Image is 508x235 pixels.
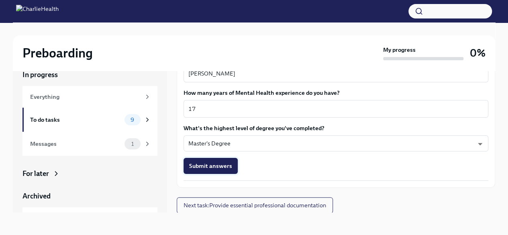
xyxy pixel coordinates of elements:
div: Master's Degree [184,135,488,151]
textarea: 17 [188,104,484,114]
textarea: [PERSON_NAME] [188,69,484,78]
a: In progress [22,70,157,80]
strong: My progress [383,46,416,54]
div: For later [22,169,49,178]
span: Next task : Provide essential professional documentation [184,201,326,209]
div: Messages [30,139,121,148]
a: Messages1 [22,132,157,156]
span: Submit answers [189,162,232,170]
span: 9 [126,117,139,123]
div: To do tasks [30,115,121,124]
img: CharlieHealth [16,5,59,18]
button: Next task:Provide essential professional documentation [177,197,333,213]
a: To do tasks9 [22,108,157,132]
label: What's the highest level of degree you've completed? [184,124,488,132]
a: For later [22,169,157,178]
a: Everything [22,86,157,108]
h3: 0% [470,46,486,60]
div: Everything [30,92,141,101]
label: How many years of Mental Health experience do you have? [184,89,488,97]
span: 1 [126,141,139,147]
button: Submit answers [184,158,238,174]
a: Archived [22,191,157,201]
h2: Preboarding [22,45,93,61]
